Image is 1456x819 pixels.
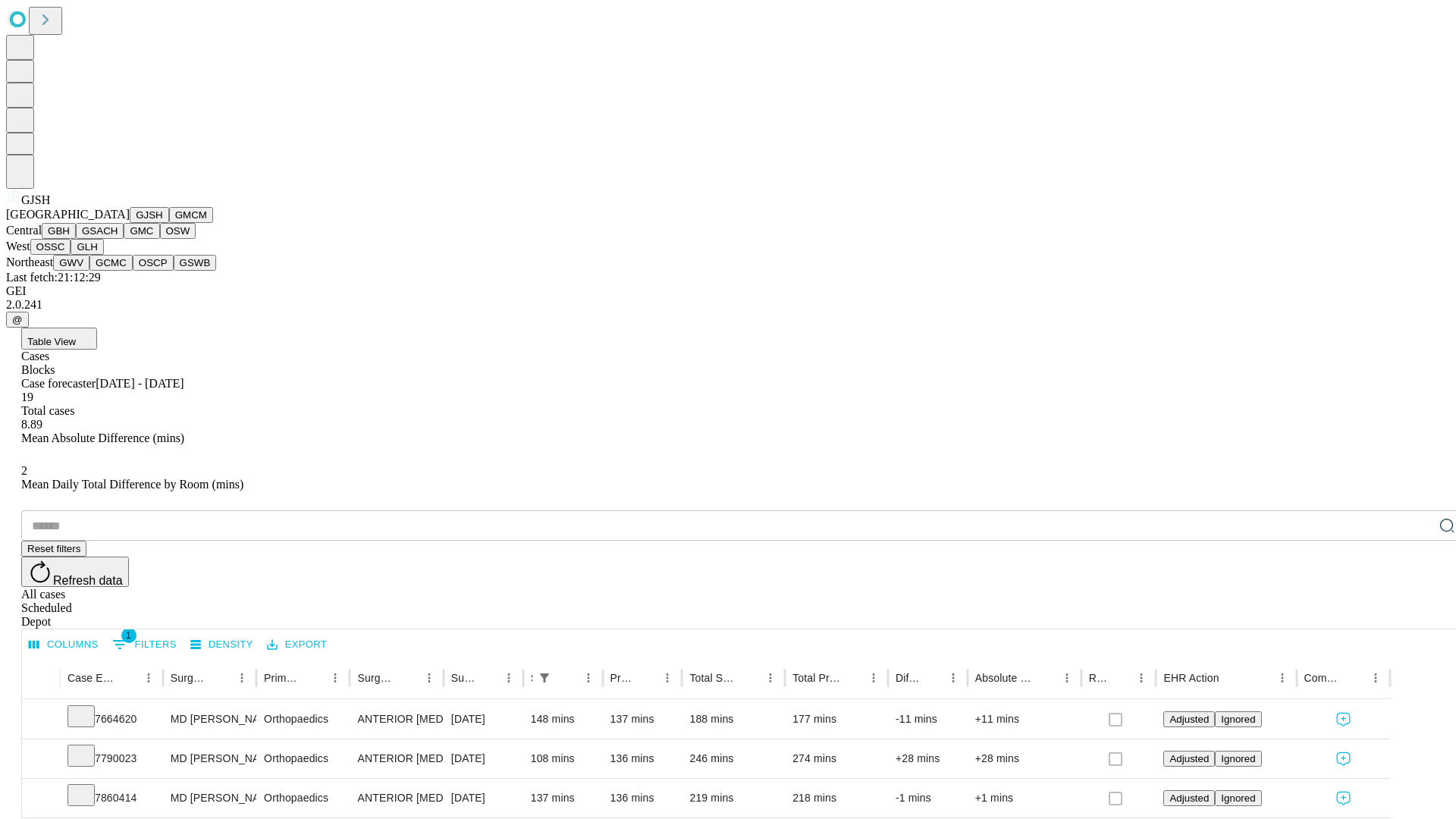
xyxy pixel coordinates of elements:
[975,700,1074,739] div: +11 mins
[21,464,27,477] span: 2
[357,739,435,778] div: ANTERIOR [MEDICAL_DATA] TOTAL HIP
[171,739,249,778] div: MD [PERSON_NAME] [PERSON_NAME] Md
[975,779,1074,817] div: +1 mins
[531,739,595,778] div: 108 mins
[21,557,129,587] button: Refresh data
[210,667,231,689] button: Sort
[21,377,96,390] span: Case forecaster
[53,255,89,271] button: GWV
[1365,667,1386,689] button: Menu
[357,779,435,817] div: ANTERIOR [MEDICAL_DATA] TOTAL HIP
[264,739,342,778] div: Orthopaedics
[1169,753,1209,764] span: Adjusted
[1221,714,1255,725] span: Ignored
[896,672,920,684] div: Difference
[1169,792,1209,804] span: Adjusted
[108,632,180,657] button: Show filters
[160,223,196,239] button: OSW
[896,700,960,739] div: -11 mins
[6,312,29,328] button: @
[578,667,599,689] button: Menu
[124,223,159,239] button: GMC
[792,779,880,817] div: 218 mins
[451,739,516,778] div: [DATE]
[21,391,33,403] span: 19
[1109,667,1131,689] button: Sort
[419,667,440,689] button: Menu
[264,779,342,817] div: Orthopaedics
[71,239,103,255] button: GLH
[557,667,578,689] button: Sort
[303,667,325,689] button: Sort
[171,672,209,684] div: Surgeon Name
[67,739,155,778] div: 7790023
[610,672,635,684] div: Predicted In Room Duration
[531,672,532,684] div: Scheduled In Room Duration
[975,739,1074,778] div: +28 mins
[1344,667,1365,689] button: Sort
[6,224,42,237] span: Central
[6,298,1450,312] div: 2.0.241
[30,786,52,812] button: Expand
[1215,751,1261,767] button: Ignored
[30,746,52,773] button: Expand
[689,739,777,778] div: 246 mins
[451,672,475,684] div: Surgery Date
[264,672,302,684] div: Primary Service
[67,779,155,817] div: 7860414
[610,779,675,817] div: 136 mins
[1163,790,1215,806] button: Adjusted
[531,700,595,739] div: 148 mins
[171,779,249,817] div: MD [PERSON_NAME] [PERSON_NAME] Md
[657,667,678,689] button: Menu
[635,667,657,689] button: Sort
[6,284,1450,298] div: GEI
[6,256,53,268] span: Northeast
[27,543,80,554] span: Reset filters
[174,255,217,271] button: GSWB
[1056,667,1078,689] button: Menu
[76,223,124,239] button: GSACH
[610,700,675,739] div: 137 mins
[89,255,133,271] button: GCMC
[451,779,516,817] div: [DATE]
[21,193,50,206] span: GJSH
[792,739,880,778] div: 274 mins
[6,240,30,253] span: West
[1163,751,1215,767] button: Adjusted
[264,700,342,739] div: Orthopaedics
[187,633,257,657] button: Density
[842,667,863,689] button: Sort
[921,667,943,689] button: Sort
[21,431,184,444] span: Mean Absolute Difference (mins)
[689,700,777,739] div: 188 mins
[1035,667,1056,689] button: Sort
[1163,711,1215,727] button: Adjusted
[67,672,115,684] div: Case Epic Id
[67,700,155,739] div: 7664620
[451,700,516,739] div: [DATE]
[1169,714,1209,725] span: Adjusted
[896,779,960,817] div: -1 mins
[1221,753,1255,764] span: Ignored
[689,672,737,684] div: Total Scheduled Duration
[1221,792,1255,804] span: Ignored
[534,667,555,689] button: Show filters
[1215,711,1261,727] button: Ignored
[357,672,395,684] div: Surgery Name
[531,779,595,817] div: 137 mins
[534,667,555,689] div: 1 active filter
[96,377,184,390] span: [DATE] - [DATE]
[6,271,101,284] span: Last fetch: 21:12:29
[1272,667,1293,689] button: Menu
[739,667,760,689] button: Sort
[171,700,249,739] div: MD [PERSON_NAME] [PERSON_NAME] Md
[975,672,1034,684] div: Absolute Difference
[21,328,97,350] button: Table View
[21,418,42,431] span: 8.89
[1304,672,1342,684] div: Comments
[42,223,76,239] button: GBH
[1215,790,1261,806] button: Ignored
[1163,672,1219,684] div: EHR Action
[863,667,884,689] button: Menu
